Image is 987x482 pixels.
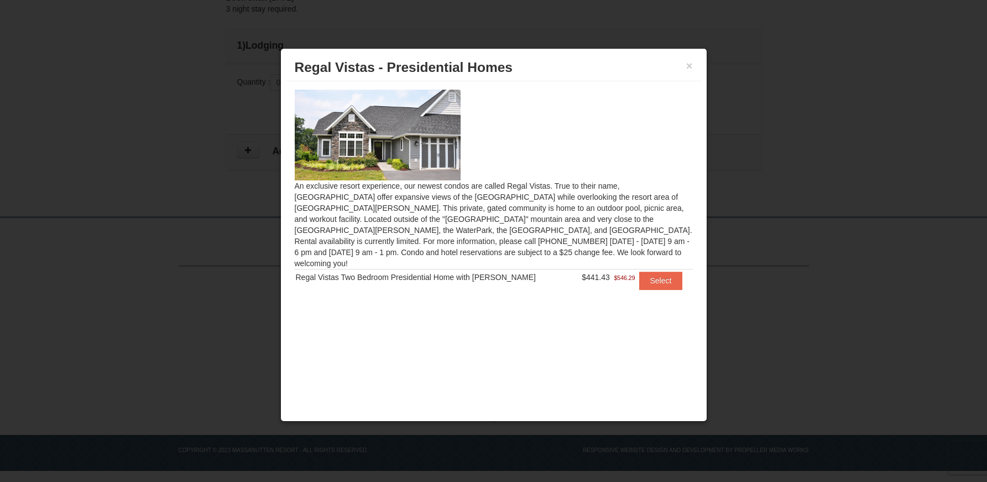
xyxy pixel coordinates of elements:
[639,272,683,289] button: Select
[686,60,693,71] button: ×
[614,272,635,283] span: $546.29
[295,90,461,180] img: 19218991-1-902409a9.jpg
[582,273,610,282] span: $441.43
[296,272,572,283] div: Regal Vistas Two Bedroom Presidential Home with [PERSON_NAME]
[295,60,513,75] span: Regal Vistas - Presidential Homes
[286,81,701,312] div: An exclusive resort experience, our newest condos are called Regal Vistas. True to their name, [G...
